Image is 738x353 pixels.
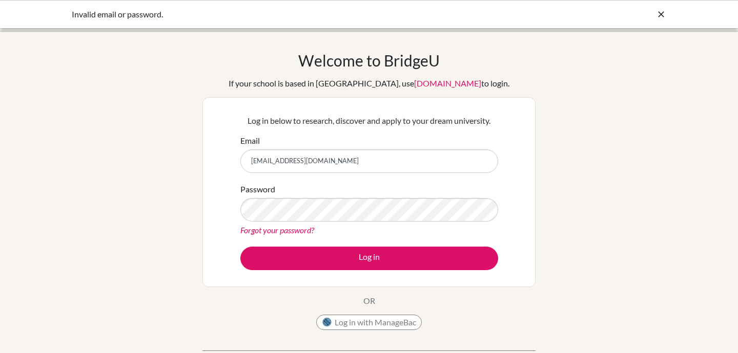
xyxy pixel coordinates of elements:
[72,8,512,20] div: Invalid email or password.
[240,183,275,195] label: Password
[240,247,498,270] button: Log in
[240,225,314,235] a: Forgot your password?
[240,115,498,127] p: Log in below to research, discover and apply to your dream university.
[316,315,422,330] button: Log in with ManageBac
[414,78,481,88] a: [DOMAIN_NAME]
[229,77,509,90] div: If your school is based in [GEOGRAPHIC_DATA], use to login.
[298,51,440,70] h1: Welcome to BridgeU
[240,135,260,147] label: Email
[363,295,375,307] p: OR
